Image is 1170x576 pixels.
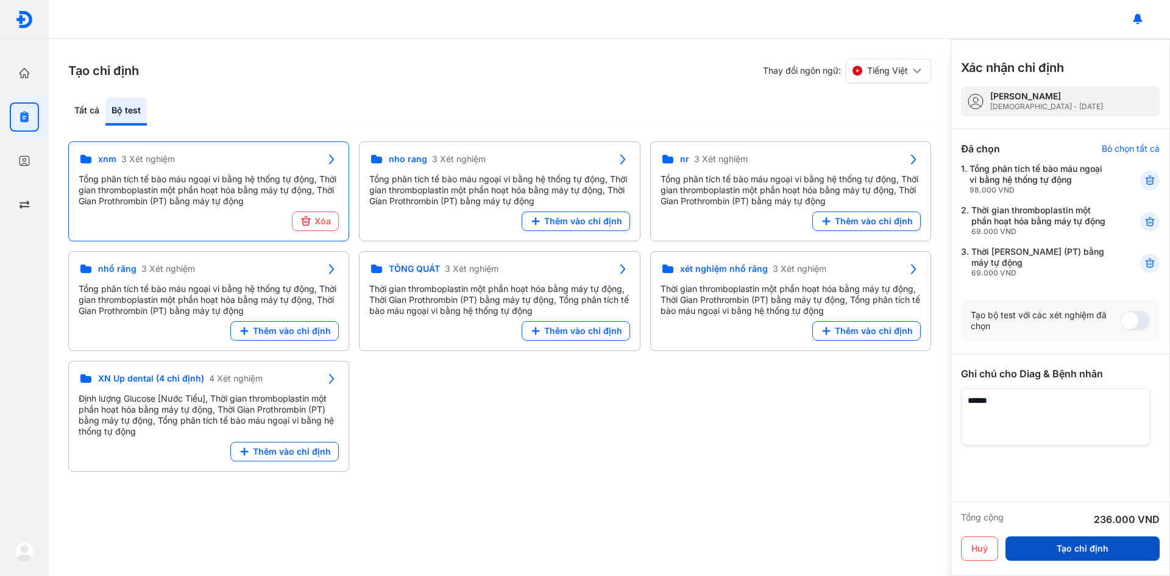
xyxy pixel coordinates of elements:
button: Huỷ [961,536,998,561]
div: Bộ test [105,98,147,126]
div: Tạo bộ test với các xét nghiệm đã chọn [971,310,1121,332]
span: nr [680,154,689,165]
div: 69.000 VND [971,227,1110,236]
button: Thêm vào chỉ định [230,442,339,461]
button: Thêm vào chỉ định [812,321,921,341]
span: Tiếng Việt [867,65,908,76]
div: Tổng phân tích tế bào máu ngoại vi bằng hệ thống tự động, Thời gian thromboplastin một phần hoạt ... [79,283,339,316]
div: 2. [961,205,1110,236]
div: Tổng cộng [961,512,1004,527]
div: Thời gian thromboplastin một phần hoạt hóa bằng máy tự động [971,205,1110,236]
button: Tạo chỉ định [1005,536,1160,561]
button: Xóa [292,212,339,231]
button: Thêm vào chỉ định [812,212,921,231]
span: Thêm vào chỉ định [544,325,622,336]
div: Định lượng Glucose [Nước Tiểu], Thời gian thromboplastin một phần hoạt hóa bằng máy tự động, Thời... [79,393,339,437]
div: Tất cả [68,98,105,126]
div: Thời [PERSON_NAME] (PT) bằng máy tự động [971,246,1110,278]
span: xnm [98,154,116,165]
span: 3 Xét nghiệm [694,154,748,165]
span: xét nghiệm nhổ răng [680,263,768,274]
span: 3 Xét nghiệm [773,263,826,274]
span: 3 Xét nghiệm [445,263,498,274]
div: Thời gian thromboplastin một phần hoạt hóa bằng máy tự động, Thời Gian Prothrombin (PT) bằng máy ... [369,283,629,316]
div: Đã chọn [961,141,1000,156]
img: logo [15,542,34,561]
div: Ghi chú cho Diag & Bệnh nhân [961,366,1160,381]
div: Bỏ chọn tất cả [1102,143,1160,154]
span: Thêm vào chỉ định [835,216,913,227]
div: Tổng phân tích tế bào máu ngoại vi bằng hệ thống tự động [970,163,1110,195]
button: Thêm vào chỉ định [522,321,630,341]
span: nho rang [389,154,427,165]
span: Thêm vào chỉ định [544,216,622,227]
span: TỔNG QUÁT [389,263,440,274]
span: XN Up dental (4 chỉ định) [98,373,204,384]
span: Thêm vào chỉ định [253,446,331,457]
div: Tổng phân tích tế bào máu ngoại vi bằng hệ thống tự động, Thời gian thromboplastin một phần hoạt ... [369,174,629,207]
div: 3. [961,246,1110,278]
span: Thêm vào chỉ định [253,325,331,336]
span: Xóa [314,216,331,227]
div: Tổng phân tích tế bào máu ngoại vi bằng hệ thống tự động, Thời gian thromboplastin một phần hoạt ... [661,174,921,207]
span: nhổ răng [98,263,136,274]
div: 69.000 VND [971,268,1110,278]
div: 236.000 VND [1094,512,1160,527]
h3: Tạo chỉ định [68,62,139,79]
span: 4 Xét nghiệm [209,373,263,384]
span: 3 Xét nghiệm [141,263,195,274]
button: Thêm vào chỉ định [522,212,630,231]
h3: Xác nhận chỉ định [961,59,1064,76]
button: Thêm vào chỉ định [230,321,339,341]
div: [DEMOGRAPHIC_DATA] - [DATE] [990,102,1103,112]
span: 3 Xét nghiệm [121,154,175,165]
div: Thời gian thromboplastin một phần hoạt hóa bằng máy tự động, Thời Gian Prothrombin (PT) bằng máy ... [661,283,921,316]
div: Thay đổi ngôn ngữ: [763,59,931,83]
div: 98.000 VND [970,185,1110,195]
div: Tổng phân tích tế bào máu ngoại vi bằng hệ thống tự động, Thời gian thromboplastin một phần hoạt ... [79,174,339,207]
img: logo [15,10,34,29]
span: 3 Xét nghiệm [432,154,486,165]
span: Thêm vào chỉ định [835,325,913,336]
div: 1. [961,163,1110,195]
div: [PERSON_NAME] [990,91,1103,102]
